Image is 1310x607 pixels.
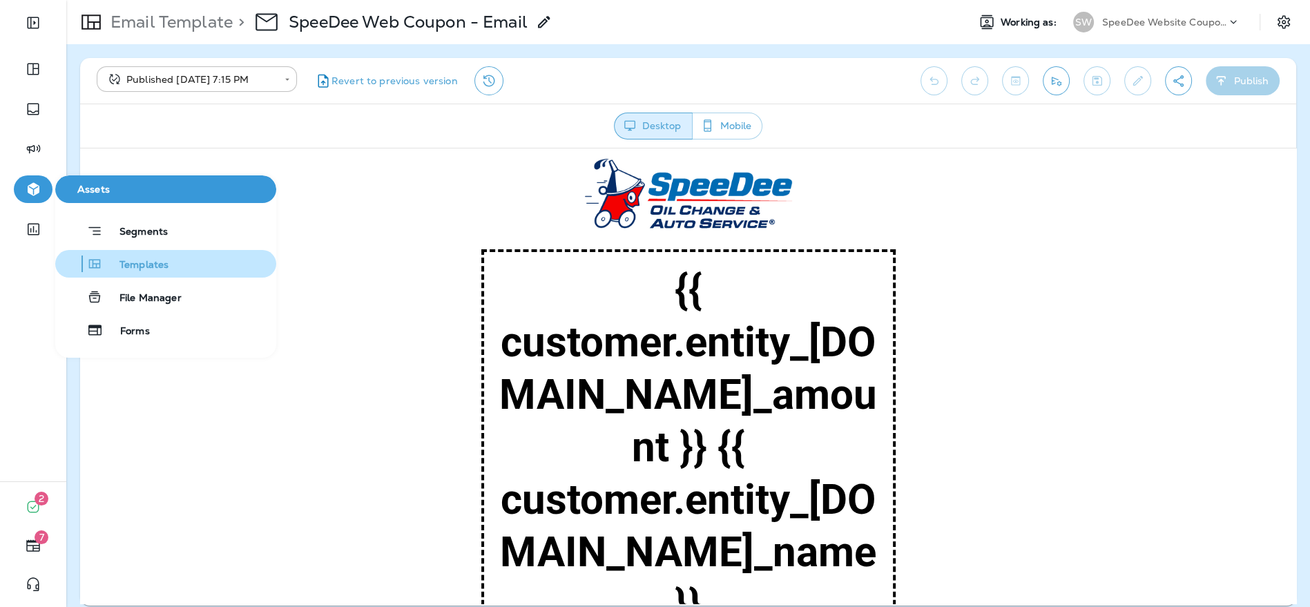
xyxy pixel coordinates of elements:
[55,175,276,203] button: Assets
[103,259,168,272] span: Templates
[35,530,48,544] span: 7
[55,316,276,344] button: Forms
[474,66,503,95] button: View Changelog
[14,9,52,37] button: Expand Sidebar
[105,12,233,32] p: Email Template
[692,113,762,139] button: Mobile
[1043,66,1070,95] button: Send test email
[1102,17,1226,28] p: SpeeDee Website Coupons
[289,12,528,32] p: SpeeDee Web Coupon - Email
[1001,17,1059,28] span: Working as:
[331,75,458,88] span: Revert to previous version
[103,292,182,305] span: File Manager
[1165,66,1192,95] button: Create a Shareable Preview Link
[233,12,244,32] p: >
[103,226,168,240] span: Segments
[55,283,276,311] button: File Manager
[55,250,276,278] button: Templates
[106,73,275,86] div: Published [DATE] 7:15 PM
[55,217,276,244] button: Segments
[419,117,797,481] span: {{ customer.entity_[DOMAIN_NAME]_amount }} {{ customer.entity_[DOMAIN_NAME]_name }}
[1271,10,1296,35] button: Settings
[61,184,271,195] span: Assets
[1073,12,1094,32] div: SW
[104,325,150,338] span: Forms
[35,492,48,505] span: 2
[505,10,712,80] img: SpeeDee Oil Change & Auto Service
[614,113,693,139] button: Desktop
